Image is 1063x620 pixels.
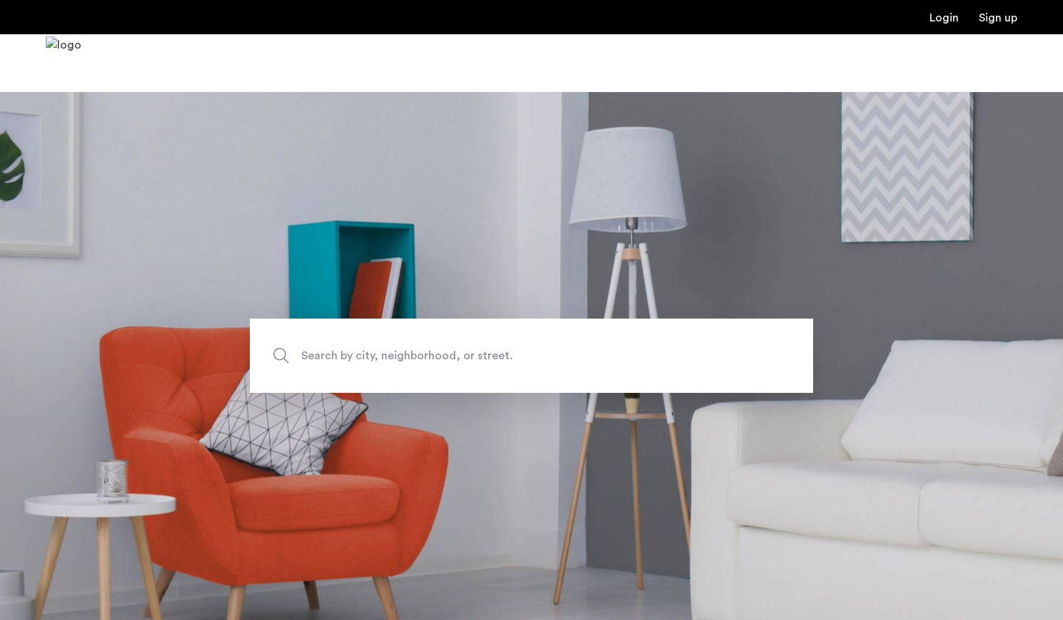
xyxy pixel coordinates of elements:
input: Apartment Search [250,319,813,393]
a: Cazamio Logo [46,36,81,90]
img: logo [46,36,81,90]
a: Login [930,12,959,24]
a: Registration [979,12,1017,24]
span: Search by city, neighborhood, or street. [301,346,695,366]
